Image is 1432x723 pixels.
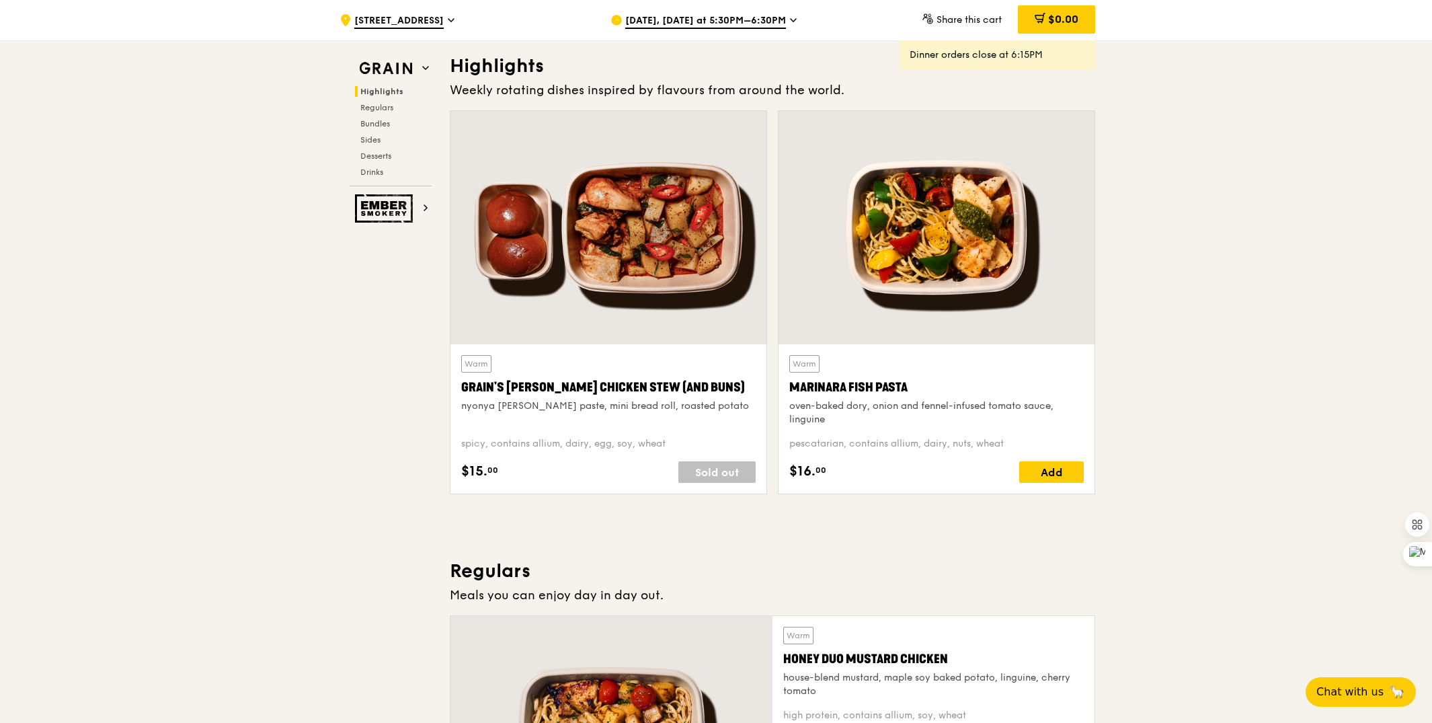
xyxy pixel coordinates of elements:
div: nyonya [PERSON_NAME] paste, mini bread roll, roasted potato [461,399,756,413]
span: [STREET_ADDRESS] [354,14,444,29]
div: high protein, contains allium, soy, wheat [783,709,1084,722]
div: Add [1019,461,1084,483]
div: Sold out [678,461,756,483]
span: $0.00 [1048,13,1078,26]
span: 00 [816,465,826,475]
div: Warm [783,627,813,644]
div: Weekly rotating dishes inspired by flavours from around the world. [450,81,1095,100]
h3: Highlights [450,54,1095,78]
div: Marinara Fish Pasta [789,378,1084,397]
span: 00 [487,465,498,475]
span: Share this cart [937,14,1002,26]
span: Bundles [360,119,390,128]
span: Drinks [360,167,383,177]
div: oven-baked dory, onion and fennel-infused tomato sauce, linguine [789,399,1084,426]
span: $16. [789,461,816,482]
div: pescatarian, contains allium, dairy, nuts, wheat [789,437,1084,451]
div: Warm [789,355,820,373]
span: Desserts [360,151,391,161]
div: Grain's [PERSON_NAME] Chicken Stew (and buns) [461,378,756,397]
span: Highlights [360,87,403,96]
span: [DATE], [DATE] at 5:30PM–6:30PM [625,14,786,29]
div: Dinner orders close at 6:15PM [910,48,1084,62]
span: $15. [461,461,487,482]
span: Sides [360,135,381,145]
button: Chat with us🦙 [1306,677,1416,707]
h3: Regulars [450,559,1095,583]
img: Ember Smokery web logo [355,194,417,223]
div: spicy, contains allium, dairy, egg, soy, wheat [461,437,756,451]
div: Honey Duo Mustard Chicken [783,650,1084,669]
div: house-blend mustard, maple soy baked potato, linguine, cherry tomato [783,671,1084,698]
span: Chat with us [1316,684,1384,700]
div: Meals you can enjoy day in day out. [450,586,1095,605]
span: 🦙 [1389,684,1405,700]
img: Grain web logo [355,56,417,81]
div: Warm [461,355,491,373]
span: Regulars [360,103,393,112]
